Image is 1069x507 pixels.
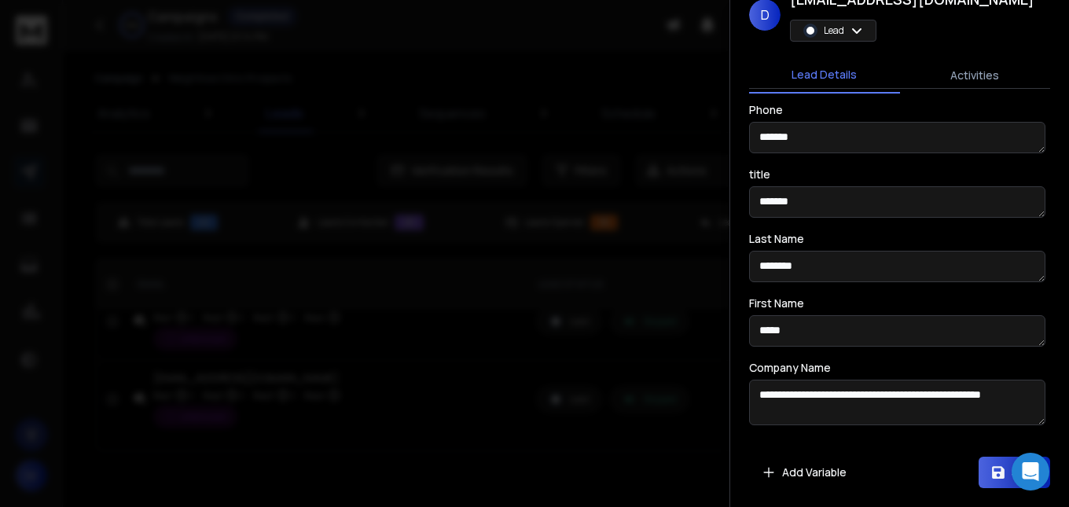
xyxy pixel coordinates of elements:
button: Add Variable [749,457,859,488]
button: Lead Details [749,57,900,94]
label: Phone [749,105,783,116]
button: Activities [900,58,1051,93]
label: First Name [749,298,804,309]
label: Company Name [749,362,831,373]
p: Lead [824,24,844,37]
button: Save [979,457,1050,488]
div: Open Intercom Messenger [1012,453,1049,490]
label: title [749,169,770,180]
label: Last Name [749,233,804,244]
